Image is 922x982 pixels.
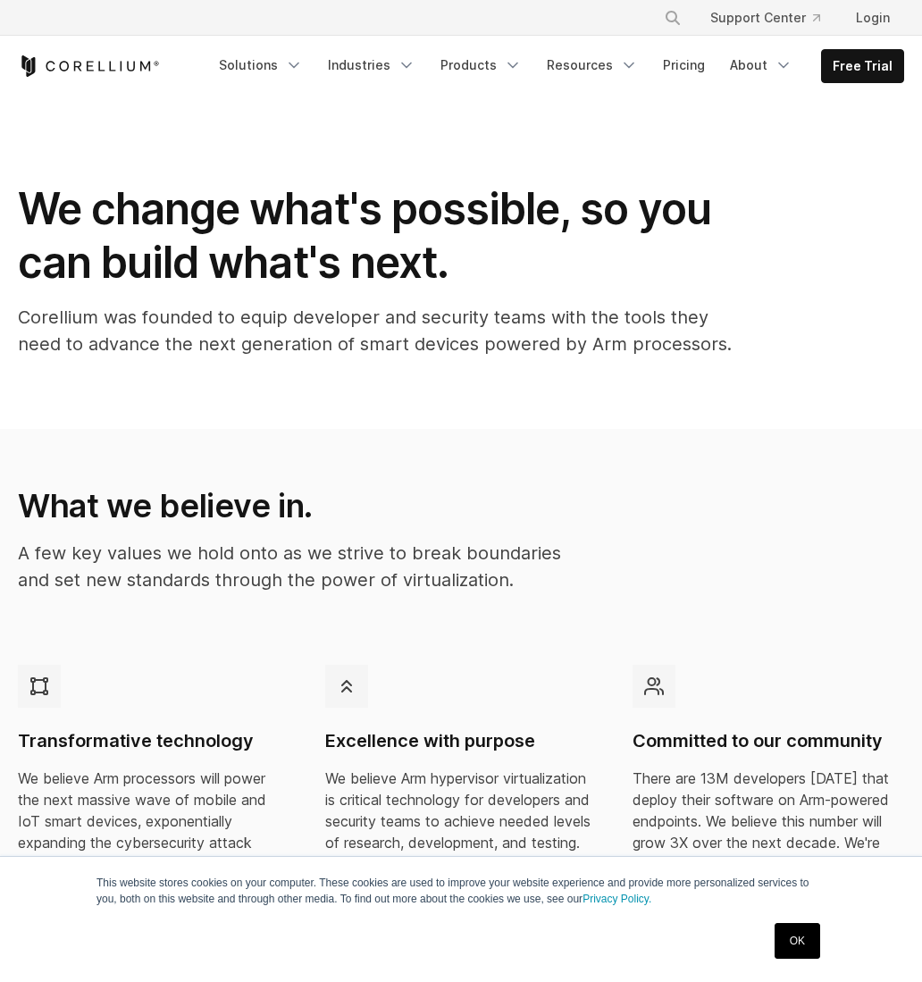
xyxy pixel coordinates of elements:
[208,49,314,81] a: Solutions
[208,49,904,83] div: Navigation Menu
[719,49,803,81] a: About
[696,2,834,34] a: Support Center
[18,540,597,593] p: A few key values we hold onto as we strive to break boundaries and set new standards through the ...
[822,50,903,82] a: Free Trial
[18,768,289,918] p: We believe Arm processors will power the next massive wave of mobile and IoT smart devices, expon...
[18,182,733,290] h1: We change what's possible, so you can build what's next.
[633,729,904,753] h4: Committed to our community
[18,304,733,357] p: Corellium was founded to equip developer and security teams with the tools they need to advance t...
[583,893,651,905] a: Privacy Policy.
[430,49,532,81] a: Products
[642,2,904,34] div: Navigation Menu
[18,486,597,525] h2: What we believe in.
[325,768,597,918] p: We believe Arm hypervisor virtualization is critical technology for developers and security teams...
[842,2,904,34] a: Login
[325,729,597,753] h4: Excellence with purpose
[18,55,160,77] a: Corellium Home
[317,49,426,81] a: Industries
[652,49,716,81] a: Pricing
[18,729,289,753] h4: Transformative technology
[633,768,904,939] p: There are 13M developers [DATE] that deploy their software on Arm-powered endpoints. We believe t...
[657,2,689,34] button: Search
[775,923,820,959] a: OK
[96,875,826,907] p: This website stores cookies on your computer. These cookies are used to improve your website expe...
[536,49,649,81] a: Resources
